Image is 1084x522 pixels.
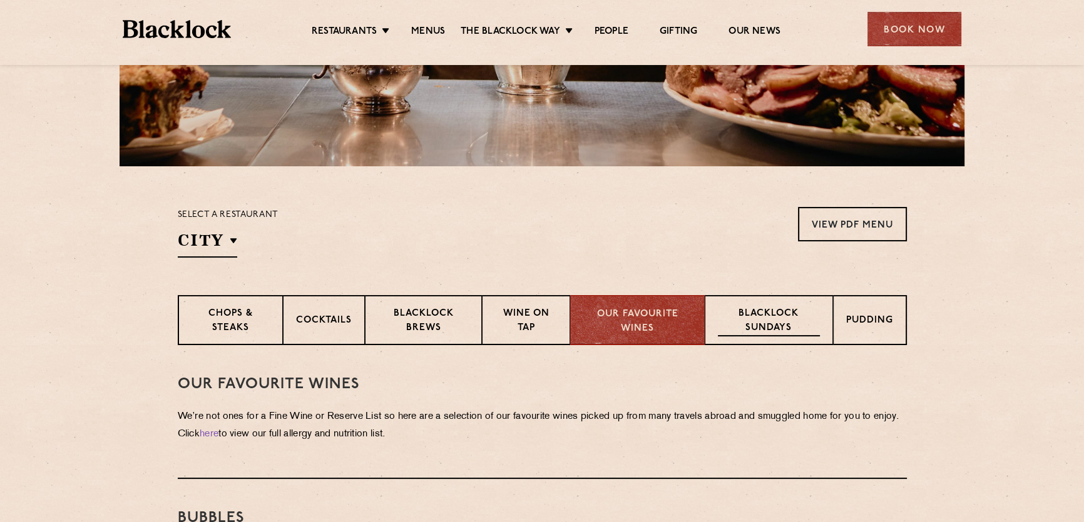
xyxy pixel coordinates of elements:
[595,26,628,39] a: People
[583,308,692,336] p: Our favourite wines
[178,207,279,223] p: Select a restaurant
[411,26,445,39] a: Menus
[192,307,270,336] p: Chops & Steaks
[495,307,556,336] p: Wine on Tap
[178,229,237,258] h2: City
[296,314,352,329] p: Cocktails
[378,307,469,336] p: Blacklock Brews
[718,307,819,336] p: Blacklock Sundays
[798,207,907,241] a: View PDF Menu
[660,26,697,39] a: Gifting
[123,20,231,38] img: BL_Textured_Logo-footer-cropped.svg
[312,26,377,39] a: Restaurants
[867,12,961,46] div: Book Now
[461,26,560,39] a: The Blacklock Way
[729,26,780,39] a: Our News
[200,429,218,439] a: here
[846,314,893,329] p: Pudding
[178,408,907,443] p: We’re not ones for a Fine Wine or Reserve List so here are a selection of our favourite wines pic...
[178,376,907,393] h3: Our Favourite Wines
